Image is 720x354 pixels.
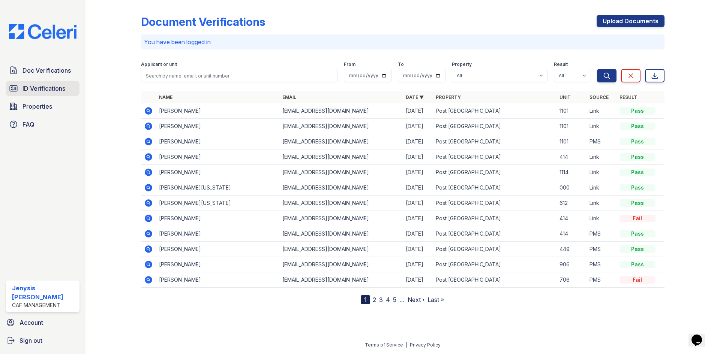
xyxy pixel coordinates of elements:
[373,296,376,303] a: 2
[452,61,472,67] label: Property
[156,242,279,257] td: [PERSON_NAME]
[403,196,433,211] td: [DATE]
[379,296,383,303] a: 3
[279,134,403,149] td: [EMAIL_ADDRESS][DOMAIN_NAME]
[433,257,556,272] td: Post [GEOGRAPHIC_DATA]
[19,318,43,327] span: Account
[408,296,424,303] a: Next ›
[279,226,403,242] td: [EMAIL_ADDRESS][DOMAIN_NAME]
[619,261,655,268] div: Pass
[586,103,616,119] td: Link
[586,242,616,257] td: PMS
[619,138,655,145] div: Pass
[22,120,34,129] span: FAQ
[406,342,407,348] div: |
[279,272,403,288] td: [EMAIL_ADDRESS][DOMAIN_NAME]
[427,296,444,303] a: Last »
[279,119,403,134] td: [EMAIL_ADDRESS][DOMAIN_NAME]
[22,84,65,93] span: ID Verifications
[156,103,279,119] td: [PERSON_NAME]
[619,122,655,130] div: Pass
[433,272,556,288] td: Post [GEOGRAPHIC_DATA]
[556,226,586,242] td: 414
[403,257,433,272] td: [DATE]
[586,165,616,180] td: Link
[619,184,655,191] div: Pass
[393,296,396,303] a: 5
[403,211,433,226] td: [DATE]
[586,211,616,226] td: Link
[22,102,52,111] span: Properties
[159,94,172,100] a: Name
[556,272,586,288] td: 706
[559,94,571,100] a: Unit
[399,295,405,304] span: …
[433,149,556,165] td: Post [GEOGRAPHIC_DATA]
[406,94,424,100] a: Date ▼
[365,342,403,348] a: Terms of Service
[556,257,586,272] td: 906
[279,211,403,226] td: [EMAIL_ADDRESS][DOMAIN_NAME]
[19,336,42,345] span: Sign out
[403,226,433,242] td: [DATE]
[403,272,433,288] td: [DATE]
[6,81,79,96] a: ID Verifications
[144,37,661,46] p: You have been logged in
[556,180,586,196] td: 000
[556,134,586,149] td: 1101
[3,333,82,348] a: Sign out
[22,66,71,75] span: Doc Verifications
[586,196,616,211] td: Link
[141,69,338,82] input: Search by name, email, or unit number
[156,149,279,165] td: [PERSON_NAME]
[398,61,404,67] label: To
[282,94,296,100] a: Email
[156,272,279,288] td: [PERSON_NAME]
[619,230,655,237] div: Pass
[279,242,403,257] td: [EMAIL_ADDRESS][DOMAIN_NAME]
[556,103,586,119] td: 1101
[403,119,433,134] td: [DATE]
[403,134,433,149] td: [DATE]
[619,107,655,115] div: Pass
[433,211,556,226] td: Post [GEOGRAPHIC_DATA]
[141,61,177,67] label: Applicant or unit
[556,211,586,226] td: 414
[386,296,390,303] a: 4
[6,117,79,132] a: FAQ
[556,165,586,180] td: 1114
[433,119,556,134] td: Post [GEOGRAPHIC_DATA]
[403,165,433,180] td: [DATE]
[619,153,655,161] div: Pass
[156,165,279,180] td: [PERSON_NAME]
[156,226,279,242] td: [PERSON_NAME]
[619,215,655,222] div: Fail
[554,61,568,67] label: Result
[279,103,403,119] td: [EMAIL_ADDRESS][DOMAIN_NAME]
[433,103,556,119] td: Post [GEOGRAPHIC_DATA]
[279,180,403,196] td: [EMAIL_ADDRESS][DOMAIN_NAME]
[619,169,655,176] div: Pass
[279,196,403,211] td: [EMAIL_ADDRESS][DOMAIN_NAME]
[156,180,279,196] td: [PERSON_NAME][US_STATE]
[6,99,79,114] a: Properties
[279,149,403,165] td: [EMAIL_ADDRESS][DOMAIN_NAME]
[12,302,76,309] div: CAF Management
[12,284,76,302] div: Jenysis [PERSON_NAME]
[156,119,279,134] td: [PERSON_NAME]
[403,180,433,196] td: [DATE]
[586,134,616,149] td: PMS
[436,94,461,100] a: Property
[586,119,616,134] td: Link
[556,119,586,134] td: 1101
[3,24,82,39] img: CE_Logo_Blue-a8612792a0a2168367f1c8372b55b34899dd931a85d93a1a3d3e32e68fde9ad4.png
[403,103,433,119] td: [DATE]
[556,149,586,165] td: 414`
[156,257,279,272] td: [PERSON_NAME]
[141,15,265,28] div: Document Verifications
[156,134,279,149] td: [PERSON_NAME]
[433,242,556,257] td: Post [GEOGRAPHIC_DATA]
[433,226,556,242] td: Post [GEOGRAPHIC_DATA]
[433,165,556,180] td: Post [GEOGRAPHIC_DATA]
